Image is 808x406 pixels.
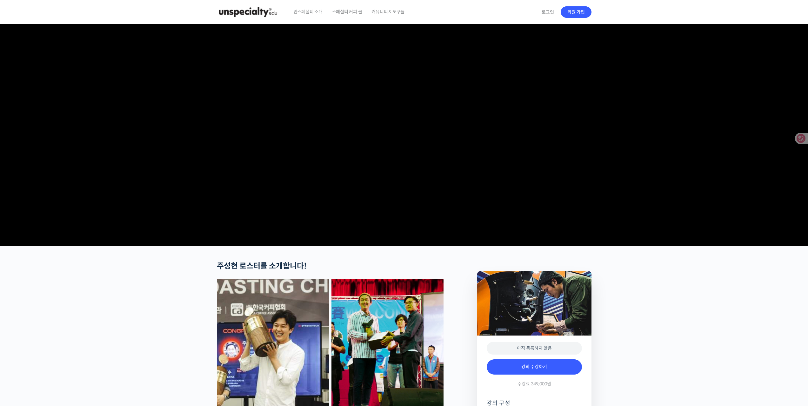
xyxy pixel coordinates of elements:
a: 회원 가입 [561,6,591,18]
a: 강의 수강하기 [487,359,582,375]
strong: 주성현 로스터를 소개합니다! [217,261,307,271]
a: 로그인 [538,5,558,19]
span: 수강료 349,000원 [518,381,551,387]
div: 아직 등록하지 않음 [487,342,582,355]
